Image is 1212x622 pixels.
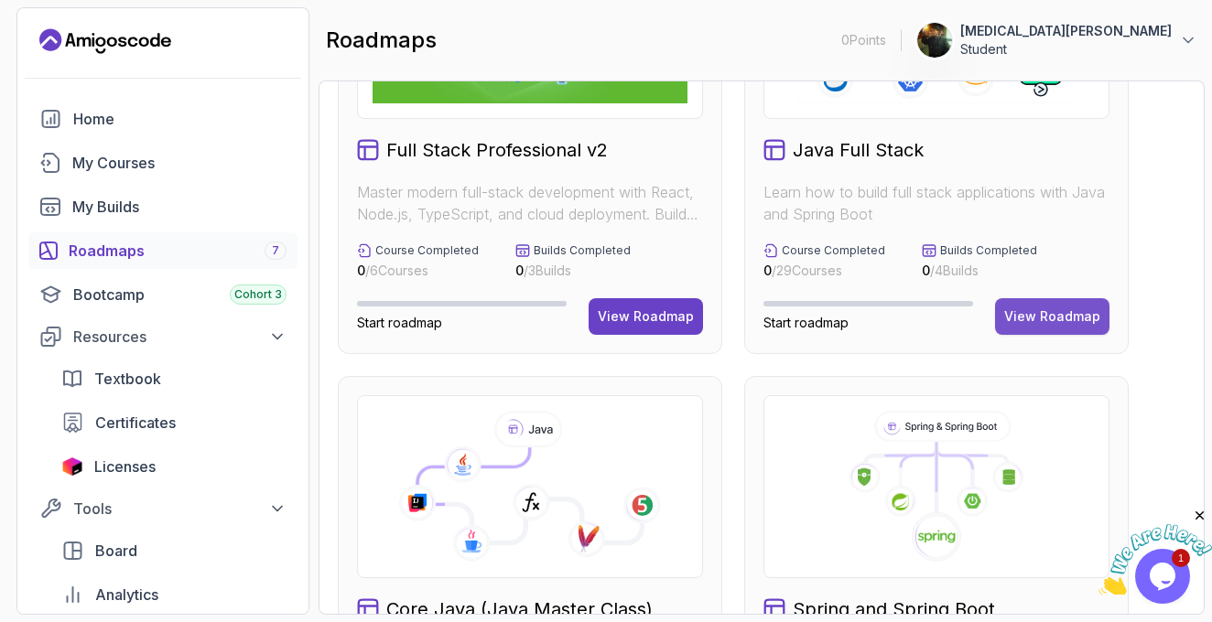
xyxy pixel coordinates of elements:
div: Bootcamp [73,284,287,306]
h2: Full Stack Professional v2 [386,137,608,163]
h2: Spring and Spring Boot [793,596,995,622]
span: 0 [763,263,772,278]
p: Course Completed [375,243,479,258]
p: Builds Completed [534,243,631,258]
a: board [50,532,298,569]
p: / 29 Courses [763,262,885,280]
span: 0 [515,263,524,278]
p: Student [960,40,1172,59]
span: Certificates [95,412,176,434]
span: 7 [272,243,279,258]
p: 0 Points [841,31,886,49]
a: builds [28,188,298,225]
button: user profile image[MEDICAL_DATA][PERSON_NAME]Student [916,22,1197,59]
a: bootcamp [28,276,298,313]
div: My Courses [72,152,287,174]
span: Cohort 3 [234,287,282,302]
p: [MEDICAL_DATA][PERSON_NAME] [960,22,1172,40]
a: licenses [50,448,298,485]
span: 0 [922,263,930,278]
a: Landing page [39,27,171,56]
p: Course Completed [782,243,885,258]
p: / 4 Builds [922,262,1037,280]
span: Start roadmap [357,315,442,330]
button: Resources [28,320,298,353]
p: Learn how to build full stack applications with Java and Spring Boot [763,181,1109,225]
div: Resources [73,326,287,348]
span: Licenses [94,456,156,477]
div: Roadmaps [69,240,287,262]
a: analytics [50,576,298,613]
img: user profile image [917,23,952,58]
p: Master modern full-stack development with React, Node.js, TypeScript, and cloud deployment. Build... [357,181,703,225]
span: Start roadmap [763,315,849,330]
span: Textbook [94,368,161,390]
span: Analytics [95,584,158,606]
div: Tools [73,498,287,520]
span: Board [95,540,137,562]
button: Tools [28,492,298,525]
button: View Roadmap [589,298,703,335]
img: jetbrains icon [61,457,83,476]
iframe: chat widget [1098,508,1212,595]
h2: Core Java (Java Master Class) [386,596,653,622]
div: Home [73,108,287,130]
h2: Java Full Stack [793,137,924,163]
a: home [28,101,298,137]
a: certificates [50,404,298,441]
div: My Builds [72,196,287,218]
a: roadmaps [28,232,298,269]
span: 0 [357,263,365,278]
a: textbook [50,360,298,397]
div: View Roadmap [598,307,694,326]
a: courses [28,145,298,181]
h2: roadmaps [326,26,437,55]
button: View Roadmap [995,298,1109,335]
p: / 6 Courses [357,262,479,280]
div: View Roadmap [1004,307,1100,326]
p: Builds Completed [940,243,1037,258]
p: / 3 Builds [515,262,631,280]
